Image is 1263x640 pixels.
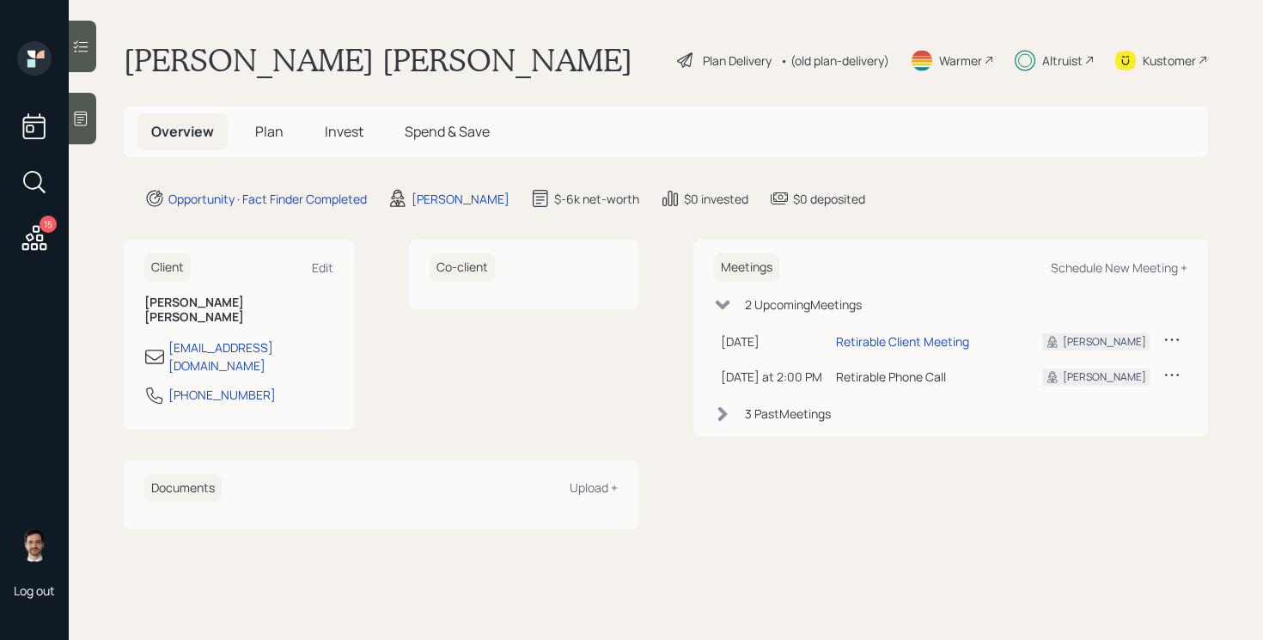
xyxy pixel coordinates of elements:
[836,368,1015,386] div: Retirable Phone Call
[168,338,333,375] div: [EMAIL_ADDRESS][DOMAIN_NAME]
[684,190,748,208] div: $0 invested
[430,253,495,282] h6: Co-client
[745,405,831,423] div: 3 Past Meeting s
[1063,334,1146,350] div: [PERSON_NAME]
[144,296,333,325] h6: [PERSON_NAME] [PERSON_NAME]
[714,253,779,282] h6: Meetings
[255,122,284,141] span: Plan
[168,190,367,208] div: Opportunity · Fact Finder Completed
[1051,259,1187,276] div: Schedule New Meeting +
[40,216,57,233] div: 15
[405,122,490,141] span: Spend & Save
[1063,369,1146,385] div: [PERSON_NAME]
[412,190,509,208] div: [PERSON_NAME]
[17,527,52,562] img: jonah-coleman-headshot.png
[312,259,333,276] div: Edit
[1143,52,1196,70] div: Kustomer
[325,122,363,141] span: Invest
[721,332,822,350] div: [DATE]
[570,479,618,496] div: Upload +
[1042,52,1083,70] div: Altruist
[144,253,191,282] h6: Client
[721,368,822,386] div: [DATE] at 2:00 PM
[836,332,969,350] div: Retirable Client Meeting
[703,52,772,70] div: Plan Delivery
[124,41,632,79] h1: [PERSON_NAME] [PERSON_NAME]
[745,296,862,314] div: 2 Upcoming Meeting s
[151,122,214,141] span: Overview
[780,52,889,70] div: • (old plan-delivery)
[554,190,639,208] div: $-6k net-worth
[144,474,222,503] h6: Documents
[168,386,276,404] div: [PHONE_NUMBER]
[793,190,865,208] div: $0 deposited
[939,52,982,70] div: Warmer
[14,582,55,599] div: Log out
